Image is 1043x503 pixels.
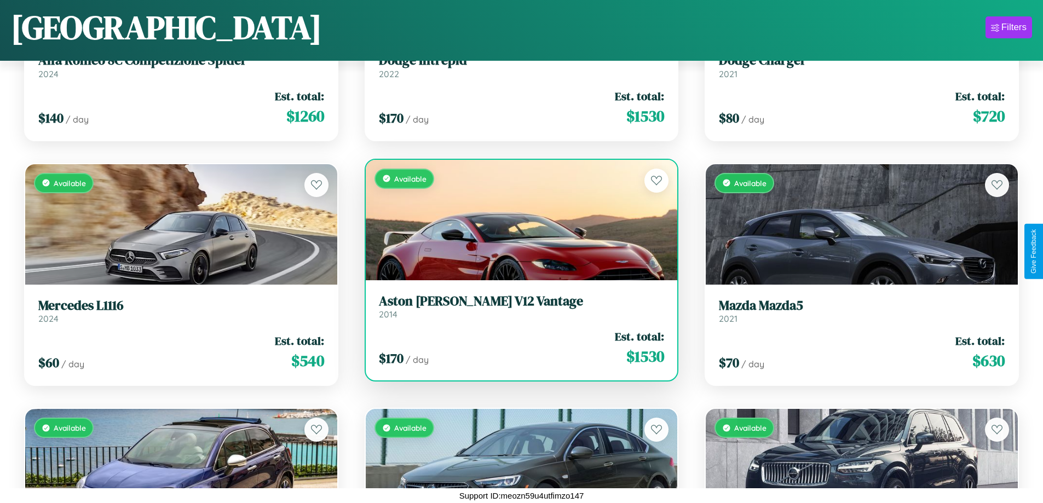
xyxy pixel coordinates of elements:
div: Give Feedback [1030,229,1038,274]
span: $ 720 [973,105,1005,127]
span: 2021 [719,68,737,79]
a: Dodge Intrepid2022 [379,53,665,79]
span: 2022 [379,68,399,79]
span: / day [406,114,429,125]
span: / day [66,114,89,125]
span: $ 540 [291,350,324,372]
span: / day [61,359,84,369]
span: $ 1260 [286,105,324,127]
h3: Mercedes L1116 [38,298,324,314]
span: $ 170 [379,349,404,367]
span: Available [394,423,427,432]
span: $ 70 [719,354,739,372]
span: / day [406,354,429,365]
h1: [GEOGRAPHIC_DATA] [11,5,322,50]
span: $ 140 [38,109,64,127]
span: Est. total: [615,88,664,104]
h3: Dodge Charger [719,53,1005,68]
a: Mercedes L11162024 [38,298,324,325]
span: Available [734,178,767,188]
span: $ 170 [379,109,404,127]
span: 2021 [719,313,737,324]
span: Available [734,423,767,432]
span: $ 1530 [626,105,664,127]
span: 2024 [38,313,59,324]
a: Aston [PERSON_NAME] V12 Vantage2014 [379,293,665,320]
span: 2014 [379,309,397,320]
span: Est. total: [275,333,324,349]
h3: Aston [PERSON_NAME] V12 Vantage [379,293,665,309]
span: Available [394,174,427,183]
span: $ 60 [38,354,59,372]
span: 2024 [38,68,59,79]
span: $ 630 [972,350,1005,372]
span: Est. total: [615,328,664,344]
h3: Mazda Mazda5 [719,298,1005,314]
a: Alfa Romeo 8C Competizione Spider2024 [38,53,324,79]
span: / day [741,114,764,125]
h3: Dodge Intrepid [379,53,665,68]
div: Filters [1001,22,1027,33]
span: Est. total: [955,333,1005,349]
span: $ 80 [719,109,739,127]
span: $ 1530 [626,345,664,367]
span: / day [741,359,764,369]
h3: Alfa Romeo 8C Competizione Spider [38,53,324,68]
a: Dodge Charger2021 [719,53,1005,79]
a: Mazda Mazda52021 [719,298,1005,325]
span: Est. total: [275,88,324,104]
span: Available [54,423,86,432]
button: Filters [986,16,1032,38]
p: Support ID: meozn59u4utfimzo147 [459,488,584,503]
span: Est. total: [955,88,1005,104]
span: Available [54,178,86,188]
